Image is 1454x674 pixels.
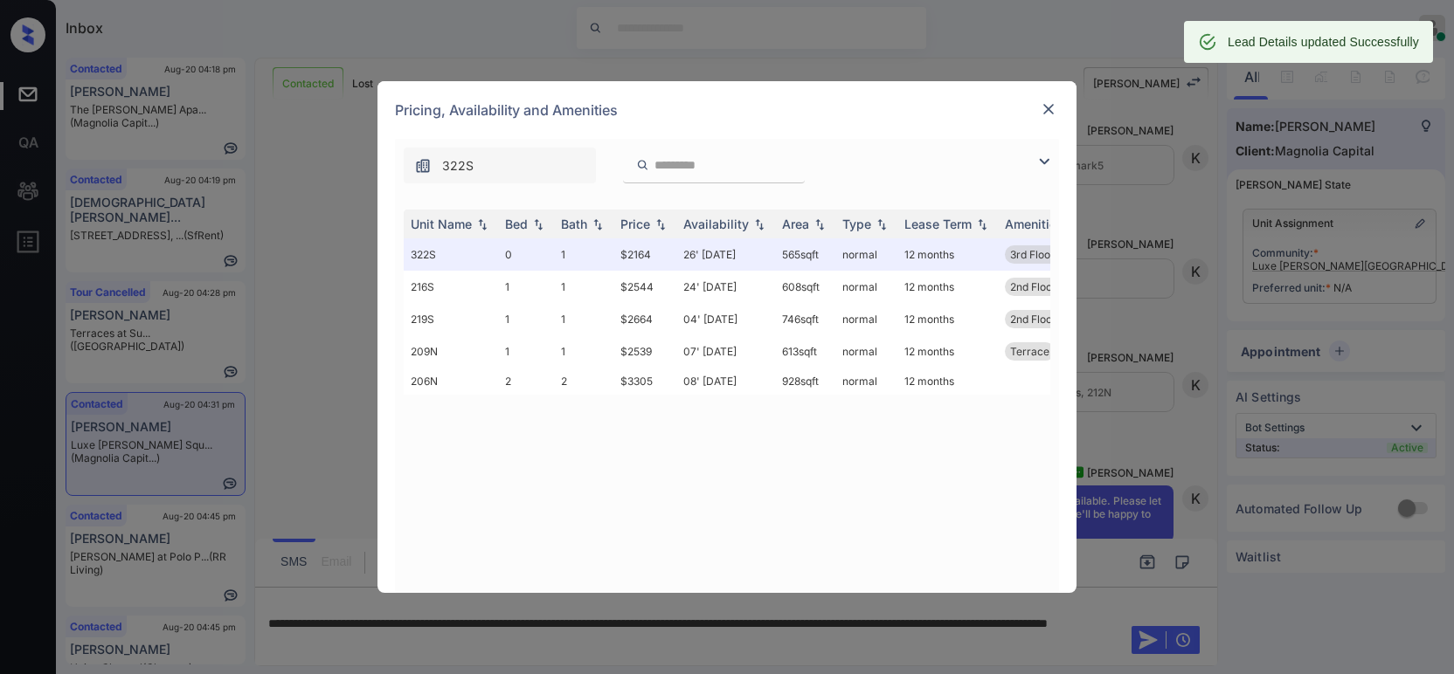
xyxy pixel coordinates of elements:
[835,271,897,303] td: normal
[498,335,554,368] td: 1
[775,335,835,368] td: 613 sqft
[775,238,835,271] td: 565 sqft
[404,368,498,395] td: 206N
[613,335,676,368] td: $2539
[835,335,897,368] td: normal
[775,303,835,335] td: 746 sqft
[404,271,498,303] td: 216S
[636,157,649,173] img: icon-zuma
[897,368,998,395] td: 12 months
[1228,26,1419,58] div: Lead Details updated Successfully
[404,303,498,335] td: 219S
[620,217,650,231] div: Price
[498,368,554,395] td: 2
[897,238,998,271] td: 12 months
[1010,345,1049,358] span: Terrace
[652,218,669,230] img: sorting
[1010,280,1056,293] span: 2nd Floor
[404,238,498,271] td: 322S
[554,303,613,335] td: 1
[498,303,554,335] td: 1
[1040,100,1057,118] img: close
[554,368,613,395] td: 2
[474,218,491,230] img: sorting
[613,303,676,335] td: $2664
[676,368,775,395] td: 08' [DATE]
[811,218,828,230] img: sorting
[1034,151,1055,172] img: icon-zuma
[842,217,871,231] div: Type
[973,218,991,230] img: sorting
[554,238,613,271] td: 1
[414,157,432,175] img: icon-zuma
[676,303,775,335] td: 04' [DATE]
[835,368,897,395] td: normal
[676,335,775,368] td: 07' [DATE]
[897,303,998,335] td: 12 months
[751,218,768,230] img: sorting
[613,271,676,303] td: $2544
[904,217,972,231] div: Lease Term
[676,238,775,271] td: 26' [DATE]
[411,217,472,231] div: Unit Name
[683,217,749,231] div: Availability
[377,81,1077,139] div: Pricing, Availability and Amenities
[1010,313,1056,326] span: 2nd Floor
[775,368,835,395] td: 928 sqft
[897,271,998,303] td: 12 months
[782,217,809,231] div: Area
[498,271,554,303] td: 1
[835,238,897,271] td: normal
[404,335,498,368] td: 209N
[1010,248,1055,261] span: 3rd Floor
[554,271,613,303] td: 1
[613,368,676,395] td: $3305
[873,218,890,230] img: sorting
[775,271,835,303] td: 608 sqft
[530,218,547,230] img: sorting
[561,217,587,231] div: Bath
[554,335,613,368] td: 1
[1005,217,1063,231] div: Amenities
[589,218,606,230] img: sorting
[505,217,528,231] div: Bed
[897,335,998,368] td: 12 months
[676,271,775,303] td: 24' [DATE]
[835,303,897,335] td: normal
[613,238,676,271] td: $2164
[442,156,474,175] span: 322S
[498,238,554,271] td: 0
